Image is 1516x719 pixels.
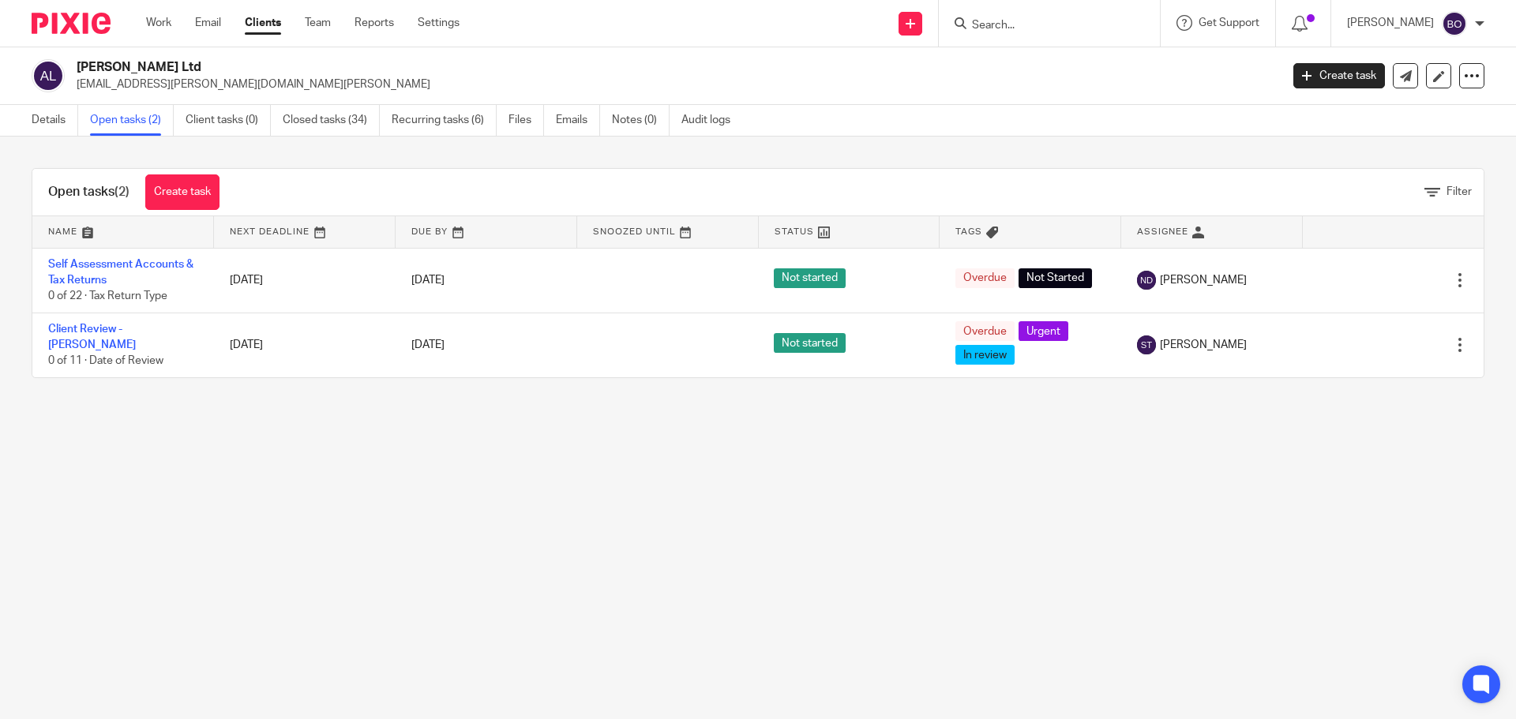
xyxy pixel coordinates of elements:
[283,105,380,136] a: Closed tasks (34)
[1019,268,1092,288] span: Not Started
[48,324,136,350] a: Client Review - [PERSON_NAME]
[612,105,670,136] a: Notes (0)
[1160,337,1247,353] span: [PERSON_NAME]
[355,15,394,31] a: Reports
[90,105,174,136] a: Open tasks (2)
[774,333,846,353] span: Not started
[145,174,220,210] a: Create task
[1442,11,1467,36] img: svg%3E
[1293,63,1385,88] a: Create task
[48,356,163,367] span: 0 of 11 · Date of Review
[1199,17,1259,28] span: Get Support
[77,59,1031,76] h2: [PERSON_NAME] Ltd
[955,321,1015,341] span: Overdue
[970,19,1113,33] input: Search
[1137,271,1156,290] img: svg%3E
[411,339,445,350] span: [DATE]
[32,105,78,136] a: Details
[775,227,814,236] span: Status
[114,185,129,198] span: (2)
[214,248,396,313] td: [DATE]
[556,105,600,136] a: Emails
[955,268,1015,288] span: Overdue
[593,227,676,236] span: Snoozed Until
[392,105,497,136] a: Recurring tasks (6)
[1019,321,1068,341] span: Urgent
[774,268,846,288] span: Not started
[186,105,271,136] a: Client tasks (0)
[681,105,742,136] a: Audit logs
[245,15,281,31] a: Clients
[1347,15,1434,31] p: [PERSON_NAME]
[411,275,445,286] span: [DATE]
[955,345,1015,365] span: In review
[48,290,167,301] span: 0 of 22 · Tax Return Type
[214,313,396,377] td: [DATE]
[1160,272,1247,288] span: [PERSON_NAME]
[77,77,1270,92] p: [EMAIL_ADDRESS][PERSON_NAME][DOMAIN_NAME][PERSON_NAME]
[32,59,65,92] img: svg%3E
[418,15,460,31] a: Settings
[32,13,111,34] img: Pixie
[955,227,982,236] span: Tags
[195,15,221,31] a: Email
[305,15,331,31] a: Team
[146,15,171,31] a: Work
[1137,335,1156,354] img: svg%3E
[508,105,544,136] a: Files
[1447,186,1472,197] span: Filter
[48,184,129,200] h1: Open tasks
[48,259,193,286] a: Self Assessment Accounts & Tax Returns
